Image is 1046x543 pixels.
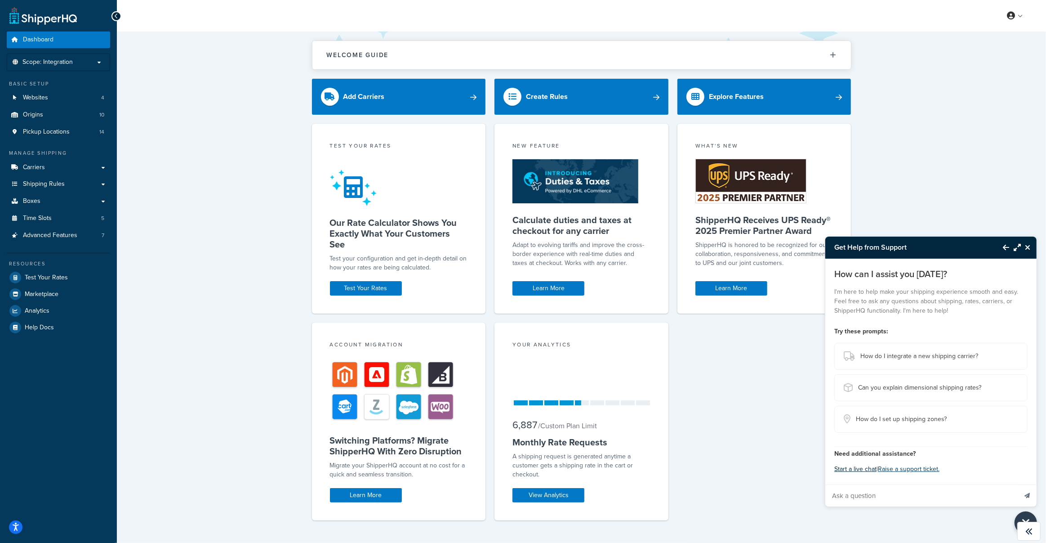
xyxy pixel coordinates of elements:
span: How do I set up shipping zones? [856,413,947,426]
span: Can you explain dimensional shipping rates? [858,381,981,394]
a: Learn More [695,281,767,296]
a: View Analytics [512,488,584,503]
a: Origins10 [7,107,110,123]
h4: Try these prompts: [834,327,1028,336]
div: Test your rates [330,142,468,152]
div: Resources [7,260,110,268]
a: Websites4 [7,90,110,106]
a: Test Your Rates [7,269,110,286]
button: How do I set up shipping zones? [834,406,1028,433]
a: Time Slots5 [7,210,110,227]
p: How can I assist you [DATE]? [834,268,1028,280]
button: Send message [1018,485,1037,507]
button: Maximize Resource Center [1009,237,1021,258]
div: New Feature [512,142,650,152]
h5: Calculate duties and taxes at checkout for any carrier [512,215,650,236]
input: Ask a question [825,485,1017,507]
h2: Welcome Guide [327,52,389,58]
button: Welcome Guide [312,41,851,69]
a: Analytics [7,303,110,319]
span: Pickup Locations [23,128,70,136]
div: Your Analytics [512,341,650,351]
h5: Monthly Rate Requests [512,437,650,448]
span: Boxes [23,197,40,205]
span: How do I integrate a new shipping carrier? [860,350,978,363]
span: Dashboard [23,36,53,44]
p: | [834,463,1028,476]
span: 4 [101,94,104,102]
button: How do I integrate a new shipping carrier? [834,343,1028,370]
a: Dashboard [7,31,110,48]
li: Pickup Locations [7,124,110,140]
div: Add Carriers [343,90,385,103]
h5: Our Rate Calculator Shows You Exactly What Your Customers See [330,217,468,250]
a: Create Rules [494,79,668,115]
span: Websites [23,94,48,102]
span: 10 [99,111,104,119]
h3: Get Help from Support [825,237,994,258]
p: ShipperHQ is honored to be recognized for our collaboration, responsiveness, and commitment to UP... [695,241,833,268]
span: Advanced Features [23,232,77,239]
span: Scope: Integration [22,58,73,66]
span: 6,887 [512,417,537,432]
h4: Need additional assistance? [834,449,1028,458]
button: Close Resource Center [1015,512,1037,534]
span: Test Your Rates [25,274,68,282]
div: A shipping request is generated anytime a customer gets a shipping rate in the cart or checkout. [512,452,650,479]
span: 7 [102,232,104,239]
button: Start a live chat [834,463,877,476]
span: Carriers [23,164,45,171]
small: / Custom Plan Limit [538,421,597,431]
span: Help Docs [25,324,54,332]
a: Test Your Rates [330,281,402,296]
button: Can you explain dimensional shipping rates? [834,374,1028,401]
div: Manage Shipping [7,149,110,157]
span: 5 [101,215,104,222]
div: Create Rules [526,90,568,103]
a: Shipping Rules [7,176,110,193]
p: I'm here to help make your shipping experience smooth and easy. Feel free to ask any questions ab... [834,287,1028,315]
h5: Switching Platforms? Migrate ShipperHQ With Zero Disruption [330,435,468,457]
a: Carriers [7,159,110,176]
span: Origins [23,111,43,119]
span: 14 [99,128,104,136]
a: Learn More [330,488,402,503]
div: Migrate your ShipperHQ account at no cost for a quick and seamless transition. [330,461,468,479]
button: Back to Resource Center [994,237,1009,258]
span: Shipping Rules [23,180,65,188]
a: Add Carriers [312,79,486,115]
a: Boxes [7,193,110,210]
span: Time Slots [23,215,52,222]
a: Advanced Features7 [7,227,110,244]
li: Websites [7,90,110,106]
a: Learn More [512,281,584,296]
p: Adapt to evolving tariffs and improve the cross-border experience with real-time duties and taxes... [512,241,650,268]
div: What's New [695,142,833,152]
span: Marketplace [25,291,58,298]
li: Time Slots [7,210,110,227]
div: Explore Features [709,90,764,103]
a: Raise a support ticket. [878,464,939,474]
li: Advanced Features [7,227,110,244]
a: Marketplace [7,286,110,302]
a: Help Docs [7,319,110,336]
div: Basic Setup [7,80,110,88]
span: Analytics [25,307,49,315]
a: Pickup Locations14 [7,124,110,140]
button: Close Resource Center [1021,242,1037,253]
li: Origins [7,107,110,123]
h5: ShipperHQ Receives UPS Ready® 2025 Premier Partner Award [695,215,833,236]
div: Test your configuration and get in-depth detail on how your rates are being calculated. [330,254,468,272]
a: Explore Features [677,79,851,115]
div: Account Migration [330,341,468,351]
